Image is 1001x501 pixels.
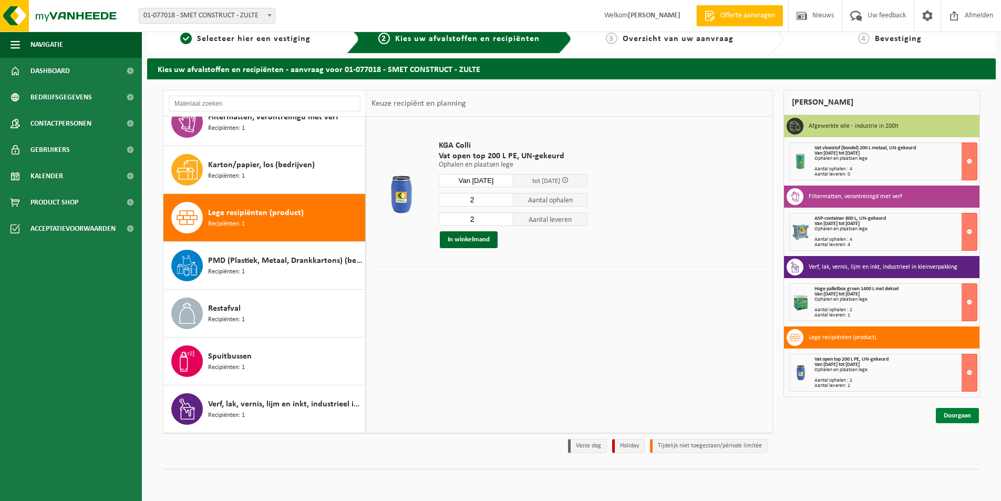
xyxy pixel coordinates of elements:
[30,216,116,242] span: Acceptatievoorwaarden
[366,90,471,117] div: Keuze recipiënt en planning
[814,313,977,318] div: Aantal leveren: 1
[814,383,977,388] div: Aantal leveren: 2
[814,167,977,172] div: Aantal ophalen : 4
[696,5,783,26] a: Offerte aanvragen
[30,110,91,137] span: Contactpersonen
[814,237,977,242] div: Aantal ophalen : 4
[783,90,980,115] div: [PERSON_NAME]
[208,411,245,421] span: Recipiënten: 1
[378,33,390,44] span: 2
[814,291,860,297] strong: Van [DATE] tot [DATE]
[809,329,876,346] h3: Lege recipiënten (product)
[163,290,366,338] button: Restafval Recipiënten: 1
[809,118,899,135] h3: Afgewerkte olie - industrie in 200lt
[439,151,587,161] span: Vat open top 200 L PE, UN-gekeurd
[30,189,78,216] span: Product Shop
[139,8,275,24] span: 01-077018 - SMET CONSTRUCT - ZULTE
[814,378,977,383] div: Aantal ophalen : 2
[623,35,734,43] span: Overzicht van uw aanvraag
[936,408,979,423] a: Doorgaan
[30,163,63,189] span: Kalender
[532,178,560,185] span: tot [DATE]
[163,338,366,385] button: Spuitbussen Recipiënten: 1
[814,216,886,221] span: ASP-container 800 L, UN-gekeurd
[814,367,977,373] div: Ophalen en plaatsen lege
[163,98,366,146] button: Filtermatten, verontreinigd met verf Recipiënten: 1
[208,124,245,134] span: Recipiënten: 1
[152,33,338,45] a: 1Selecteer hier een vestiging
[208,171,245,181] span: Recipiënten: 1
[30,58,70,84] span: Dashboard
[628,12,680,19] strong: [PERSON_NAME]
[814,297,977,302] div: Ophalen en plaatsen lege
[395,35,540,43] span: Kies uw afvalstoffen en recipiënten
[513,212,588,226] span: Aantal leveren
[139,8,275,23] span: 01-077018 - SMET CONSTRUCT - ZULTE
[440,231,498,248] button: In winkelmand
[513,193,588,207] span: Aantal ophalen
[208,254,363,267] span: PMD (Plastiek, Metaal, Drankkartons) (bedrijven)
[875,35,922,43] span: Bevestiging
[612,439,645,453] li: Holiday
[814,145,916,151] span: Vat vloeistof (bondel) 200 L metaal, UN-gekeurd
[814,150,860,156] strong: Van [DATE] tot [DATE]
[208,302,241,315] span: Restafval
[439,140,587,151] span: KGA Colli
[814,172,977,177] div: Aantal leveren: 0
[814,356,889,362] span: Vat open top 200 L PE, UN-gekeurd
[809,259,957,275] h3: Verf, lak, vernis, lijm en inkt, industrieel in kleinverpakking
[439,174,513,187] input: Selecteer datum
[814,227,977,232] div: Ophalen en plaatsen lege
[814,286,899,292] span: Hoge palletbox groen 1400 L met deksel
[208,159,315,171] span: Karton/papier, los (bedrijven)
[814,221,860,227] strong: Van [DATE] tot [DATE]
[439,161,587,169] p: Ophalen en plaatsen lege
[208,398,363,411] span: Verf, lak, vernis, lijm en inkt, industrieel in kleinverpakking
[208,267,245,277] span: Recipiënten: 1
[180,33,192,44] span: 1
[650,439,768,453] li: Tijdelijk niet toegestaan/période limitée
[858,33,870,44] span: 4
[30,84,92,110] span: Bedrijfsgegevens
[809,188,902,205] h3: Filtermatten, verontreinigd met verf
[208,219,245,229] span: Recipiënten: 1
[814,156,977,161] div: Ophalen en plaatsen lege
[208,350,252,363] span: Spuitbussen
[208,111,338,124] span: Filtermatten, verontreinigd met verf
[814,308,977,313] div: Aantal ophalen : 2
[163,385,366,433] button: Verf, lak, vernis, lijm en inkt, industrieel in kleinverpakking Recipiënten: 1
[163,242,366,290] button: PMD (Plastiek, Metaal, Drankkartons) (bedrijven) Recipiënten: 1
[30,137,70,163] span: Gebruikers
[208,207,304,219] span: Lege recipiënten (product)
[163,146,366,194] button: Karton/papier, los (bedrijven) Recipiënten: 1
[208,315,245,325] span: Recipiënten: 1
[208,363,245,373] span: Recipiënten: 1
[814,362,860,367] strong: Van [DATE] tot [DATE]
[197,35,311,43] span: Selecteer hier een vestiging
[718,11,778,21] span: Offerte aanvragen
[169,96,360,111] input: Materiaal zoeken
[30,32,63,58] span: Navigatie
[606,33,617,44] span: 3
[814,242,977,248] div: Aantal leveren: 4
[147,58,996,79] h2: Kies uw afvalstoffen en recipiënten - aanvraag voor 01-077018 - SMET CONSTRUCT - ZULTE
[163,194,366,242] button: Lege recipiënten (product) Recipiënten: 1
[568,439,607,453] li: Vaste dag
